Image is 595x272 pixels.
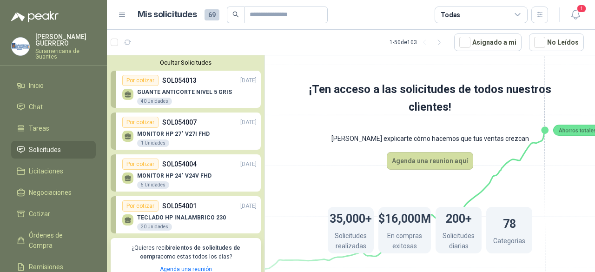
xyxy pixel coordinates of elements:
[390,35,447,50] div: 1 - 50 de 103
[122,159,159,170] div: Por cotizar
[240,160,257,169] p: [DATE]
[111,154,261,192] a: Por cotizarSOL054004[DATE] MONITOR HP 24" V24V FHD5 Unidades
[137,181,169,189] div: 5 Unidades
[35,33,96,46] p: [PERSON_NAME] GUERRERO
[567,7,584,23] button: 1
[436,231,482,253] p: Solicitudes diarias
[122,200,159,212] div: Por cotizar
[111,113,261,150] a: Por cotizarSOL054007[DATE] MONITOR HP 27" V27I FHD1 Unidades
[454,33,522,51] button: Asignado a mi
[116,244,255,261] p: ¿Quieres recibir como estas todos los días?
[122,75,159,86] div: Por cotizar
[493,236,525,248] p: Categorias
[387,152,473,170] button: Agenda una reunion aquí
[137,214,226,221] p: TECLADO HP INALAMBRICO 230
[140,245,240,260] b: cientos de solicitudes de compra
[111,59,261,66] button: Ocultar Solicitudes
[378,207,431,228] h1: $16,000M
[137,139,169,147] div: 1 Unidades
[11,205,96,223] a: Cotizar
[162,75,197,86] p: SOL054013
[162,201,197,211] p: SOL054001
[111,196,261,233] a: Por cotizarSOL054001[DATE] TECLADO HP INALAMBRICO 23020 Unidades
[12,38,29,55] img: Company Logo
[29,145,61,155] span: Solicitudes
[576,4,587,13] span: 1
[240,118,257,127] p: [DATE]
[29,123,49,133] span: Tareas
[11,98,96,116] a: Chat
[122,117,159,128] div: Por cotizar
[137,89,232,95] p: GUANTE ANTICORTE NIVEL 5 GRIS
[29,262,63,272] span: Remisiones
[35,48,96,60] p: Suramericana de Guantes
[240,202,257,211] p: [DATE]
[11,77,96,94] a: Inicio
[11,119,96,137] a: Tareas
[138,8,197,21] h1: Mis solicitudes
[11,11,59,22] img: Logo peakr
[446,207,472,228] h1: 200+
[111,71,261,108] a: Por cotizarSOL054013[DATE] GUANTE ANTICORTE NIVEL 5 GRIS40 Unidades
[503,212,516,233] h1: 78
[137,131,210,137] p: MONITOR HP 27" V27I FHD
[29,80,44,91] span: Inicio
[441,10,460,20] div: Todas
[232,11,239,18] span: search
[137,98,172,105] div: 40 Unidades
[29,209,50,219] span: Cotizar
[29,187,72,198] span: Negociaciones
[137,223,172,231] div: 20 Unidades
[529,33,584,51] button: No Leídos
[29,166,63,176] span: Licitaciones
[328,231,374,253] p: Solicitudes realizadas
[29,230,87,251] span: Órdenes de Compra
[11,141,96,159] a: Solicitudes
[162,117,197,127] p: SOL054007
[11,184,96,201] a: Negociaciones
[162,159,197,169] p: SOL054004
[378,231,431,253] p: En compras exitosas
[11,162,96,180] a: Licitaciones
[137,172,212,179] p: MONITOR HP 24" V24V FHD
[205,9,219,20] span: 69
[240,76,257,85] p: [DATE]
[11,226,96,254] a: Órdenes de Compra
[330,207,372,228] h1: 35,000+
[29,102,43,112] span: Chat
